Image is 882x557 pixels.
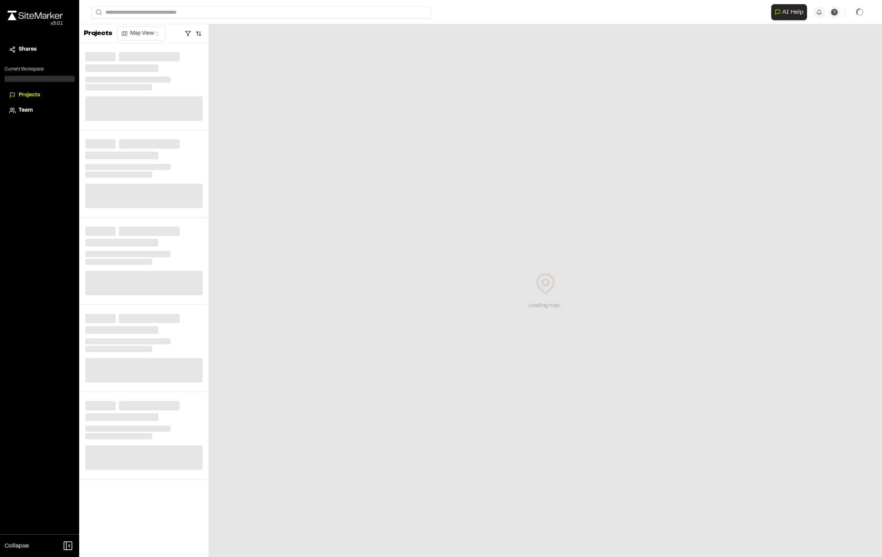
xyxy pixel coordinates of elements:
div: Loading map... [529,302,562,310]
span: Shares [19,45,37,54]
a: Shares [9,45,70,54]
p: Current Workspace [5,66,75,73]
div: Open AI Assistant [771,4,810,20]
button: Open AI Assistant [771,4,807,20]
img: rebrand.png [8,11,63,20]
span: Projects [19,91,40,99]
p: Projects [84,29,112,39]
a: Team [9,106,70,115]
div: Oh geez...please don't... [8,20,63,27]
button: Search [91,6,105,19]
span: Collapse [5,541,29,551]
a: Projects [9,91,70,99]
span: AI Help [782,8,804,17]
span: Team [19,106,33,115]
